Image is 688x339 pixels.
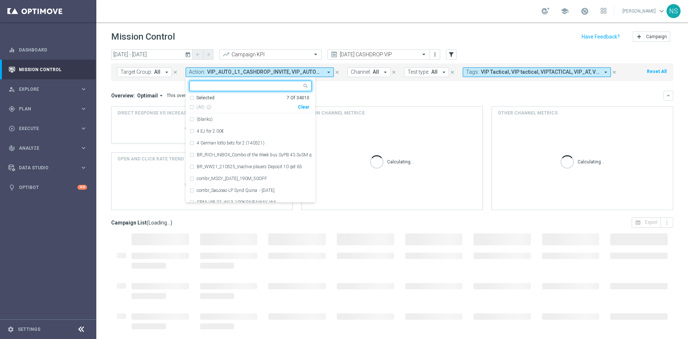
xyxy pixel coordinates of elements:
button: filter_alt [446,49,456,60]
p: Calculating... [387,158,414,165]
span: ( [147,219,149,226]
span: school [561,7,569,15]
button: Reset All [646,67,667,76]
button: open_in_browser Export [632,217,661,228]
i: today [185,51,192,58]
div: track_changes Analyze keyboard_arrow_right [8,145,87,151]
i: more_vert [432,51,438,57]
i: keyboard_arrow_down [666,93,671,98]
span: All [154,69,160,75]
div: NS [667,4,681,18]
i: lightbulb [9,184,15,191]
i: arrow_drop_down [163,69,170,76]
ng-select: Campaign KPI [219,49,322,60]
button: gps_fixed Plan keyboard_arrow_right [8,106,87,112]
span: All [373,69,379,75]
h3: Overview: [111,92,135,99]
div: BR_WW21_210525_Inactive players Deposit 10 get 65 [189,161,312,173]
a: Settings [18,327,40,332]
div: combr_MSSY_Carnival_190M_50OFF [189,173,312,185]
button: arrow_forward [203,49,213,60]
i: close [335,70,340,75]
div: 7 Of 34010 [287,95,309,101]
span: VIP_AUTO_L1_CASHDROP_INVITE VIP_AUTO_L2_CASHDROP_INVITE VIP_AUTO_L3_CASHDROP_INVITE VIP_AUTO_L4_C... [207,69,322,75]
button: add Campaign [633,31,670,42]
a: Optibot [19,177,77,197]
h4: OPEN AND CLICK RATE TREND [117,156,184,162]
span: Plan [19,107,80,111]
span: Tags: [466,69,479,75]
button: Target Group: All arrow_drop_down [117,67,172,77]
i: arrow_back [195,52,200,57]
label: combr_MSSY_[DATE]_190M_50OFF [197,176,267,181]
p: Calculating... [578,158,604,165]
div: Mission Control [9,60,87,79]
span: Execute [19,126,80,131]
button: Test type: All arrow_drop_down [404,67,449,77]
button: close [449,68,456,76]
button: close [334,68,340,76]
ng-select: Tuesday CASHDROP VIP [328,49,430,60]
span: Campaign [646,34,667,39]
input: Select date range [111,49,193,60]
i: keyboard_arrow_right [80,125,87,132]
i: close [391,70,396,75]
span: All [431,69,438,75]
span: Target Group: [120,69,152,75]
div: 4 EJ for 2.00€ [189,125,312,137]
label: 4 German lotto bets for 2 (140521) [197,141,265,145]
h4: Main channel metrics [308,110,365,116]
div: Dashboard [9,40,87,60]
label: BR_RICH_INBOX_Combo of the Week buy SyPB 43 SySM get 10 SC Piggybank_10_2021 [197,153,312,157]
button: Action: VIP_AUTO_L1_CASHDROP_INVITE, VIP_AUTO_L2_CASHDROP_INVITE, VIP_AUTO_L3_CASHDROP_INVITE, VI... [186,67,334,77]
i: trending_up [222,51,230,58]
i: filter_alt [448,51,455,58]
button: close [172,68,179,76]
i: arrow_drop_down [441,69,447,76]
i: keyboard_arrow_right [80,144,87,152]
i: gps_fixed [9,106,15,112]
button: lightbulb Optibot +10 [8,185,87,190]
h4: Other channel metrics [498,110,558,116]
div: Optibot [9,177,87,197]
i: open_in_browser [635,220,641,226]
i: close [173,70,178,75]
button: arrow_back [193,49,203,60]
i: more_vert [664,220,670,226]
span: Action: [189,69,205,75]
i: equalizer [9,47,15,53]
span: Data Studio [19,166,80,170]
div: +10 [77,185,87,190]
i: keyboard_arrow_right [80,86,87,93]
i: arrow_drop_down [325,69,332,76]
span: VIP Tactical, VIP tactical, VIPTACTICAL, VIP_AT, VIP_DE, Vip Tac, Vip Tactical, vip tactical [481,69,599,75]
button: equalizer Dashboard [8,47,87,53]
i: close [450,70,455,75]
button: keyboard_arrow_down [664,91,673,100]
button: Mission Control [8,67,87,73]
span: ) [170,219,172,226]
label: (blanks) [197,117,213,122]
span: Channel: [351,69,371,75]
i: preview [330,51,338,58]
i: arrow_forward [206,52,211,57]
i: arrow_drop_down [158,92,164,99]
button: today [184,49,193,60]
i: add [636,34,642,40]
button: close [390,68,397,76]
div: 4 German lotto bets for 2 (140521) [189,137,312,149]
label: BR_WW21_210525_Inactive players Deposit 10 get 65 [197,164,302,169]
h3: Campaign List [111,219,172,226]
multiple-options-button: Export to CSV [632,219,673,225]
i: arrow_drop_down [602,69,609,76]
input: Have Feedback? [582,34,620,39]
button: more_vert [431,50,439,59]
button: more_vert [661,217,673,228]
span: Optimail [137,92,158,99]
label: 4 EJ for 2.00€ [197,129,224,133]
div: Plan [9,106,80,112]
div: Data Studio [9,164,80,171]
